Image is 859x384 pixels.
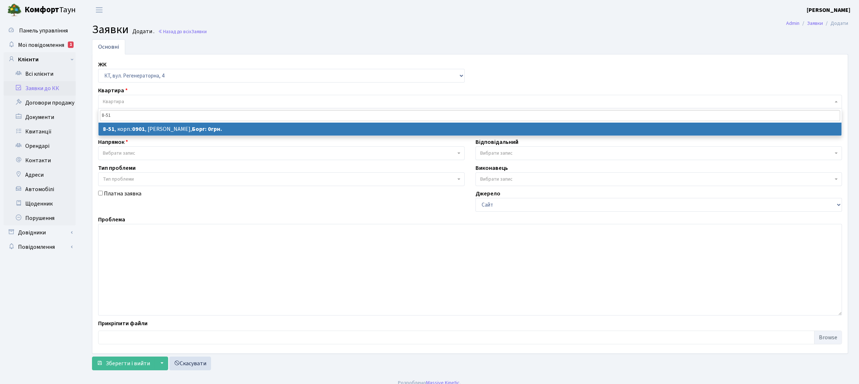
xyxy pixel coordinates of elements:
span: Квартира [103,98,124,105]
a: Назад до всіхЗаявки [158,28,207,35]
a: Порушення [4,211,76,225]
a: Документи [4,110,76,124]
img: logo.png [7,3,22,17]
a: Адреси [4,168,76,182]
nav: breadcrumb [775,16,859,31]
label: Проблема [98,215,125,224]
a: Скасувати [169,357,211,370]
a: Квитанції [4,124,76,139]
a: Щоденник [4,197,76,211]
label: Виконавець [475,164,508,172]
a: Мої повідомлення1 [4,38,76,52]
span: Мої повідомлення [18,41,64,49]
label: Квартира [98,86,128,95]
span: Заявки [191,28,207,35]
a: [PERSON_NAME] [807,6,850,14]
li: , корп.: , [PERSON_NAME], [98,123,842,136]
b: Борг: 0грн. [192,125,222,133]
label: Платна заявка [104,189,141,198]
a: Заявки [807,19,823,27]
label: Тип проблеми [98,164,136,172]
span: Зберегти і вийти [106,359,150,367]
b: 8-51 [103,125,115,133]
a: Контакти [4,153,76,168]
a: Довідники [4,225,76,240]
label: Прикріпити файли [98,319,148,328]
a: Орендарі [4,139,76,153]
a: Admin [786,19,799,27]
a: Панель управління [4,23,76,38]
a: Повідомлення [4,240,76,254]
a: Заявки до КК [4,81,76,96]
button: Переключити навігацію [90,4,108,16]
span: Тип проблеми [103,176,134,183]
b: Комфорт [25,4,59,16]
span: Заявки [92,21,129,38]
span: Вибрати запис [480,150,513,157]
small: Додати . [131,28,154,35]
label: Джерело [475,189,500,198]
span: Вибрати запис [480,176,513,183]
a: Основні [92,39,125,54]
b: 0901 [132,125,145,133]
span: Таун [25,4,76,16]
a: Клієнти [4,52,76,67]
span: Вибрати запис [103,150,135,157]
label: ЖК [98,60,106,69]
li: Додати [823,19,848,27]
span: Панель управління [19,27,68,35]
a: Договори продажу [4,96,76,110]
label: Напрямок [98,138,128,146]
label: Відповідальний [475,138,518,146]
a: Всі клієнти [4,67,76,81]
a: Автомобілі [4,182,76,197]
button: Зберегти і вийти [92,357,155,370]
div: 1 [68,41,74,48]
